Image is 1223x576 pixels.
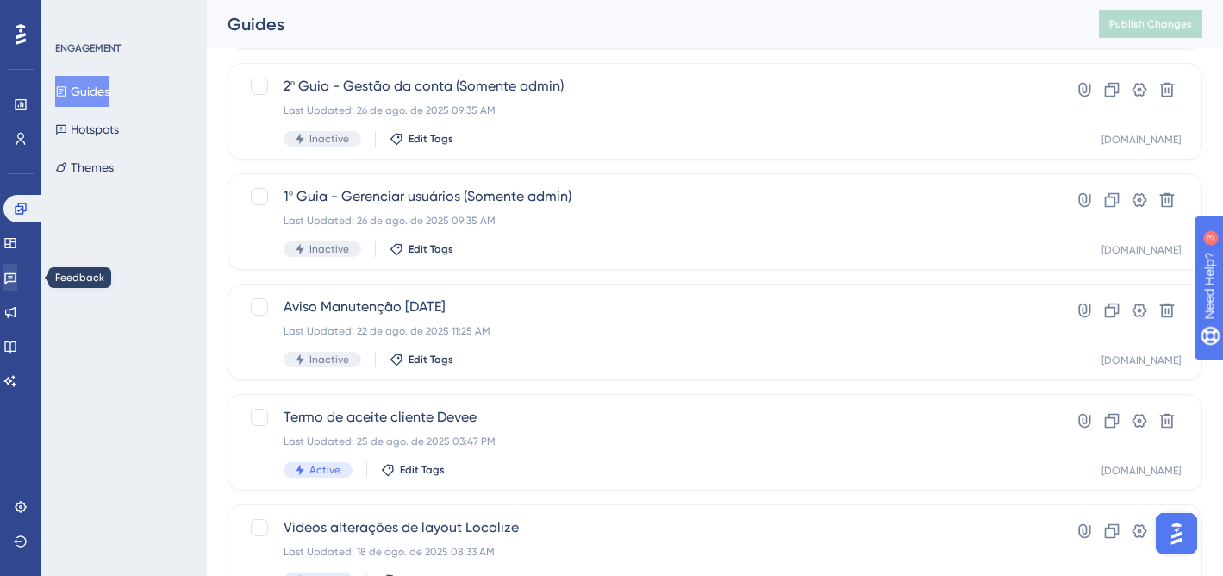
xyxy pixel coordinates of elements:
[390,353,453,366] button: Edit Tags
[1151,508,1202,560] iframe: UserGuiding AI Assistant Launcher
[284,324,1008,338] div: Last Updated: 22 de ago. de 2025 11:25 AM
[41,4,108,25] span: Need Help?
[55,114,119,145] button: Hotspots
[1101,354,1181,367] div: [DOMAIN_NAME]
[228,12,1056,36] div: Guides
[284,407,1008,428] span: Termo de aceite cliente Devee
[284,517,1008,538] span: Videos alterações de layout Localize
[1101,243,1181,257] div: [DOMAIN_NAME]
[381,463,445,477] button: Edit Tags
[309,353,349,366] span: Inactive
[309,242,349,256] span: Inactive
[390,242,453,256] button: Edit Tags
[1109,17,1192,31] span: Publish Changes
[284,435,1008,448] div: Last Updated: 25 de ago. de 2025 03:47 PM
[309,132,349,146] span: Inactive
[120,9,125,22] div: 3
[390,132,453,146] button: Edit Tags
[409,242,453,256] span: Edit Tags
[284,76,1008,97] span: 2º Guia - Gestão da conta (Somente admin)
[409,132,453,146] span: Edit Tags
[284,186,1008,207] span: 1º Guia - Gerenciar usuários (Somente admin)
[309,463,340,477] span: Active
[284,545,1008,559] div: Last Updated: 18 de ago. de 2025 08:33 AM
[55,76,109,107] button: Guides
[284,214,1008,228] div: Last Updated: 26 de ago. de 2025 09:35 AM
[284,297,1008,317] span: Aviso Manutenção [DATE]
[409,353,453,366] span: Edit Tags
[55,41,121,55] div: ENGAGEMENT
[284,103,1008,117] div: Last Updated: 26 de ago. de 2025 09:35 AM
[1099,10,1202,38] button: Publish Changes
[400,463,445,477] span: Edit Tags
[1101,133,1181,147] div: [DOMAIN_NAME]
[55,152,114,183] button: Themes
[1101,464,1181,478] div: [DOMAIN_NAME]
